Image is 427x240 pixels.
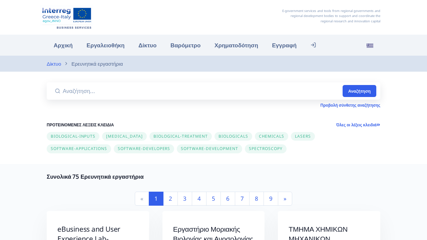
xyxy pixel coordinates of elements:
a: Εγγραφή [265,38,304,52]
a: Δίκτυο [131,38,163,52]
button: Αναζήτηση [343,85,376,97]
a: lasers [291,132,318,139]
span: [MEDICAL_DATA] [106,133,142,139]
strong: Συνολικά 75 Ερευνητικά εργαστήρια [47,173,144,180]
a: 4 [192,192,206,206]
h6: ΠΡΟΤΕΙΝΟΜΕΝΕΣ ΛΕΞΕΙΣ ΚΛΕΙΔΙΑ [47,122,207,128]
a: 5 [206,192,221,206]
span: biologicals [219,133,248,139]
img: el_flag.svg [367,42,373,49]
a: 9 [264,192,278,206]
img: Αρχική [40,5,93,30]
span: software-developers [118,146,170,151]
a: Δίκτυο [47,60,61,68]
a: software-developers [114,144,177,152]
a: Προβολή σύνθετης αναζήτησης [320,102,380,108]
a: Αρχική [47,38,80,52]
a: 7 [235,192,250,206]
a: 2 [163,192,178,206]
span: » [284,195,287,202]
a: 6 [221,192,235,206]
a: 3 [177,192,192,206]
span: software-development [181,146,238,151]
a: Χρηματοδότηση [207,38,265,52]
a: biological-treatment [149,132,215,139]
li: Ερευνητικά εργαστήρια [61,60,123,68]
a: Όλες οι λέξεις κλειδιά [336,122,380,128]
span: lasers [295,133,311,139]
a: spectroscopy [245,144,290,152]
a: software-development [177,144,245,152]
span: biological-inputs [51,133,95,139]
span: biological-treatment [153,133,208,139]
span: software-applications [51,146,107,151]
span: spectroscopy [249,146,283,151]
span: chemicals [259,133,285,139]
a: biologicals [215,132,255,139]
a: chemicals [255,132,291,139]
a: [MEDICAL_DATA] [102,132,149,139]
a: biological-inputs [47,132,102,139]
input: Αναζήτηση... [61,82,342,100]
a: Εργαλειοθήκη [80,38,131,52]
a: software-applications [47,144,114,152]
a: 1 [149,192,163,206]
a: Βαρόμετρο [163,38,207,52]
a: 8 [249,192,264,206]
